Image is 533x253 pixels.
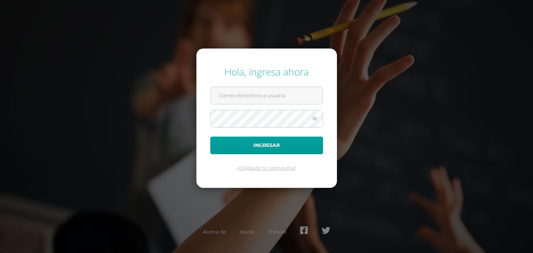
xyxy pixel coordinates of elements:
a: Acerca de [203,228,226,235]
input: Correo electrónico o usuario [211,87,323,104]
a: Presskit [268,228,286,235]
div: Hola, ingresa ahora [210,65,323,78]
a: Ayuda [240,228,254,235]
a: ¿Olvidaste tu contraseña? [237,165,296,171]
button: Ingresar [210,137,323,154]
